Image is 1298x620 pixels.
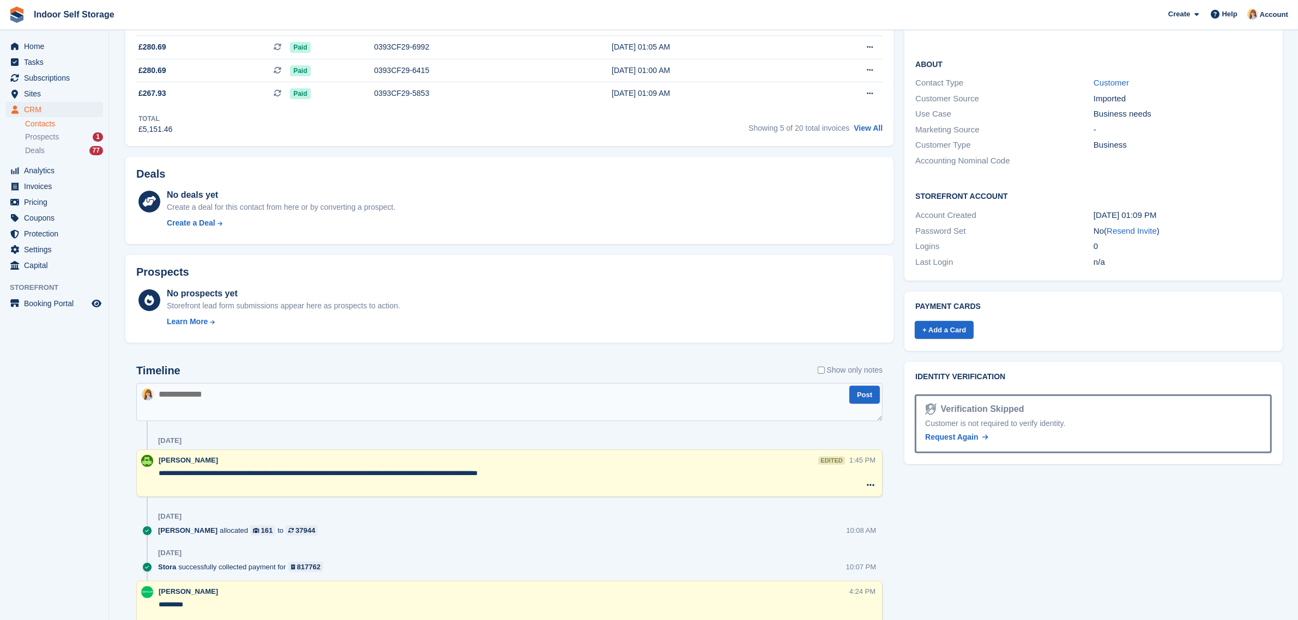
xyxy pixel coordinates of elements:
[167,300,400,312] div: Storefront lead form submissions appear here as prospects to action.
[158,436,182,445] div: [DATE]
[846,562,877,572] div: 10:07 PM
[24,242,89,257] span: Settings
[925,403,936,415] img: Identity Verification Ready
[297,562,321,572] div: 817762
[5,39,103,54] a: menu
[290,65,310,76] span: Paid
[1094,93,1272,105] div: Imported
[612,41,806,53] div: [DATE] 01:05 AM
[141,455,153,467] img: Helen Wilson
[5,70,103,86] a: menu
[261,525,273,536] div: 161
[138,88,166,99] span: £267.93
[24,258,89,273] span: Capital
[138,41,166,53] span: £280.69
[612,88,806,99] div: [DATE] 01:09 AM
[5,179,103,194] a: menu
[138,114,172,124] div: Total
[25,131,103,143] a: Prospects 1
[915,77,1094,89] div: Contact Type
[915,373,1272,381] h2: Identity verification
[290,42,310,53] span: Paid
[29,5,119,23] a: Indoor Self Storage
[25,145,45,156] span: Deals
[5,102,103,117] a: menu
[1094,78,1129,87] a: Customer
[1247,9,1258,20] img: Joanne Smith
[24,70,89,86] span: Subscriptions
[5,226,103,241] a: menu
[5,54,103,70] a: menu
[167,189,395,202] div: No deals yet
[925,431,988,443] a: Request Again
[141,586,153,598] img: Helen Nicholls
[10,282,108,293] span: Storefront
[167,287,400,300] div: No prospects yet
[915,124,1094,136] div: Marketing Source
[142,388,154,400] img: Joanne Smith
[158,549,182,557] div: [DATE]
[136,364,180,377] h2: Timeline
[818,457,844,465] div: edited
[24,179,89,194] span: Invoices
[89,146,103,155] div: 77
[1222,9,1237,20] span: Help
[136,266,189,278] h2: Prospects
[915,225,1094,238] div: Password Set
[915,139,1094,151] div: Customer Type
[138,124,172,135] div: £5,151.46
[925,418,1261,429] div: Customer is not required to verify identity.
[1094,139,1272,151] div: Business
[915,256,1094,269] div: Last Login
[167,202,395,213] div: Create a deal for this contact from here or by converting a prospect.
[818,364,825,376] input: Show only notes
[937,403,1024,416] div: Verification Skipped
[1094,108,1272,120] div: Business needs
[818,364,883,376] label: Show only notes
[925,433,979,441] span: Request Again
[915,321,974,339] a: + Add a Card
[915,93,1094,105] div: Customer Source
[915,58,1272,69] h2: About
[290,88,310,99] span: Paid
[9,7,25,23] img: stora-icon-8386f47178a22dfd0bd8f6a31ec36ba5ce8667c1dd55bd0f319d3a0aa187defe.svg
[5,258,103,273] a: menu
[93,132,103,142] div: 1
[849,455,876,465] div: 1:45 PM
[167,316,208,327] div: Learn More
[250,525,275,536] a: 161
[158,525,218,536] span: [PERSON_NAME]
[5,86,103,101] a: menu
[25,119,103,129] a: Contacts
[288,562,324,572] a: 817762
[24,102,89,117] span: CRM
[24,39,89,54] span: Home
[915,190,1272,201] h2: Storefront Account
[1107,226,1157,235] a: Resend Invite
[1094,209,1272,222] div: [DATE] 01:09 PM
[612,65,806,76] div: [DATE] 01:00 AM
[5,242,103,257] a: menu
[1094,225,1272,238] div: No
[158,562,329,572] div: successfully collected payment for
[849,586,876,597] div: 4:24 PM
[915,155,1094,167] div: Accounting Nominal Code
[24,296,89,311] span: Booking Portal
[748,124,849,132] span: Showing 5 of 20 total invoices
[849,386,880,404] button: Post
[24,86,89,101] span: Sites
[24,210,89,226] span: Coupons
[915,302,1272,311] h2: Payment cards
[374,65,565,76] div: 0393CF29-6415
[1094,124,1272,136] div: -
[159,587,218,595] span: [PERSON_NAME]
[158,562,176,572] span: Stora
[846,525,876,536] div: 10:08 AM
[138,65,166,76] span: £280.69
[25,145,103,156] a: Deals 77
[24,54,89,70] span: Tasks
[915,108,1094,120] div: Use Case
[158,525,323,536] div: allocated to
[5,194,103,210] a: menu
[374,41,565,53] div: 0393CF29-6992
